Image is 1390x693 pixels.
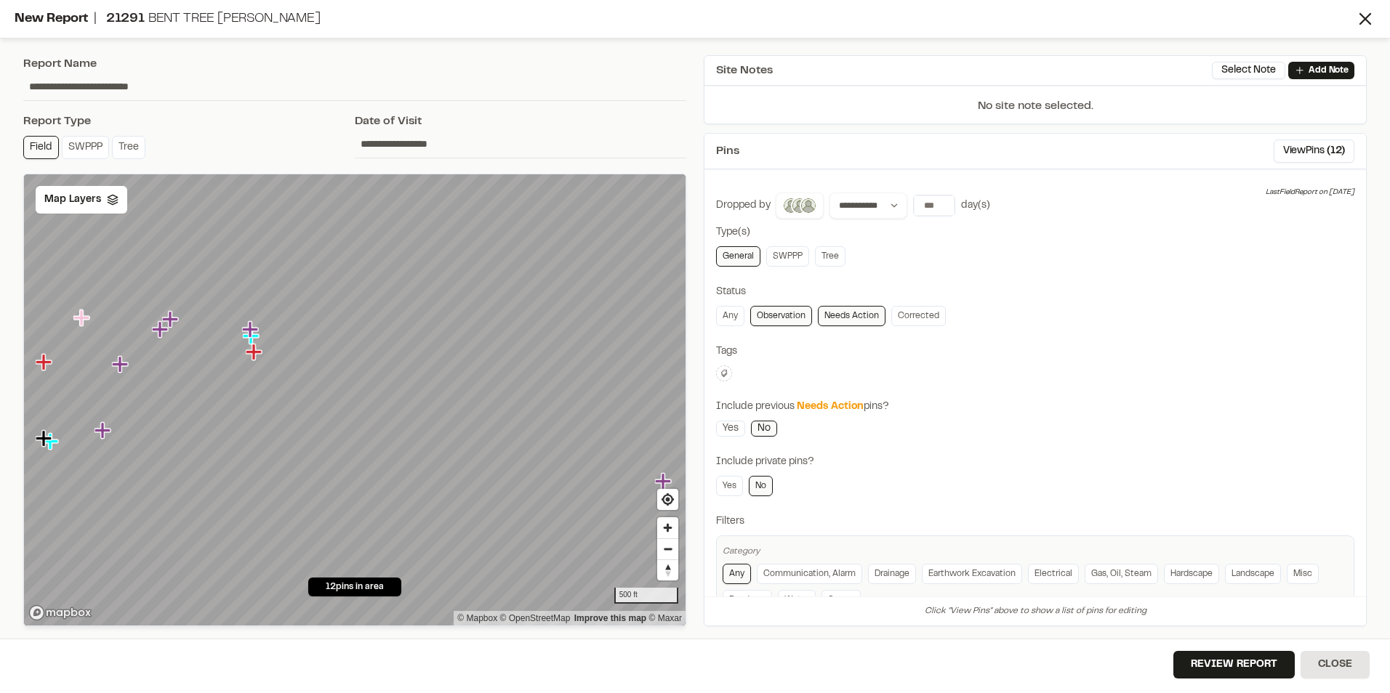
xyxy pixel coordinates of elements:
div: Last Field Report on [DATE] [1266,187,1354,198]
div: Map marker [246,343,265,362]
span: ( 12 ) [1327,143,1345,159]
div: day(s) [961,198,990,214]
img: Will Lamb [791,197,808,214]
div: Type(s) [716,224,1354,240]
div: Status [716,284,1354,300]
a: Yes [716,421,745,437]
a: Gas, Oil, Steam [1085,564,1158,584]
a: General [716,246,760,267]
canvas: Map [24,174,686,625]
div: Category [723,545,1348,558]
a: Mapbox [457,613,497,623]
a: No [749,476,773,496]
span: Pins [716,142,739,160]
a: Earthwork Excavation [922,564,1022,584]
span: Site Notes [716,62,773,79]
a: Map feedback [574,613,646,623]
a: Any [723,564,751,584]
div: 500 ft [614,588,678,604]
a: Sewer [821,590,861,610]
div: Filters [716,514,1354,530]
div: Report Name [23,55,686,73]
a: Observation [750,306,812,326]
a: Yes [716,476,743,496]
div: Report Type [23,113,355,130]
img: Miguel Angel Soto Montes [800,197,817,214]
span: Needs Action [797,402,864,411]
button: Select Note [1212,62,1285,79]
div: Tags [716,344,1354,360]
span: Bent Tree [PERSON_NAME] [148,13,321,25]
div: Dropped by [716,198,771,214]
a: Drainage [868,564,916,584]
div: Map marker [242,320,261,339]
button: Reset bearing to north [657,559,678,580]
a: Maxar [648,613,682,623]
a: Misc [1287,564,1319,584]
a: Hardscape [1164,564,1219,584]
p: No site note selected. [704,97,1366,123]
a: Communication, Alarm [757,564,862,584]
button: Find my location [657,489,678,510]
div: Include previous pins? [716,399,1354,415]
div: New Report [15,9,1355,29]
button: Close [1301,651,1370,678]
div: Map marker [655,472,674,491]
a: Any [716,306,744,326]
a: Water [778,590,816,610]
div: Map marker [152,320,171,339]
div: Date of Visit [355,113,686,130]
a: Corrected [891,306,946,326]
button: Review Report [1173,651,1295,678]
a: Landscape [1225,564,1281,584]
div: Map marker [162,310,181,329]
p: Add Note [1309,64,1349,77]
button: fernando ceballos, Will Lamb, Miguel Angel Soto Montes [776,192,824,219]
button: Edit Tags [716,365,732,381]
img: fernando ceballos [782,197,800,214]
a: No [751,421,777,437]
button: ViewPins (12) [1274,139,1354,163]
button: Zoom in [657,517,678,538]
a: Roadway [723,590,772,610]
div: Click "View Pins" above to show a list of pins for editing [704,596,1366,625]
a: OpenStreetMap [500,613,571,623]
span: 12 pins in area [326,580,384,593]
a: SWPPP [766,246,809,267]
a: Tree [815,246,845,267]
a: Electrical [1028,564,1079,584]
button: Zoom out [657,538,678,559]
a: Needs Action [818,306,885,326]
div: Include private pins? [716,454,1354,470]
